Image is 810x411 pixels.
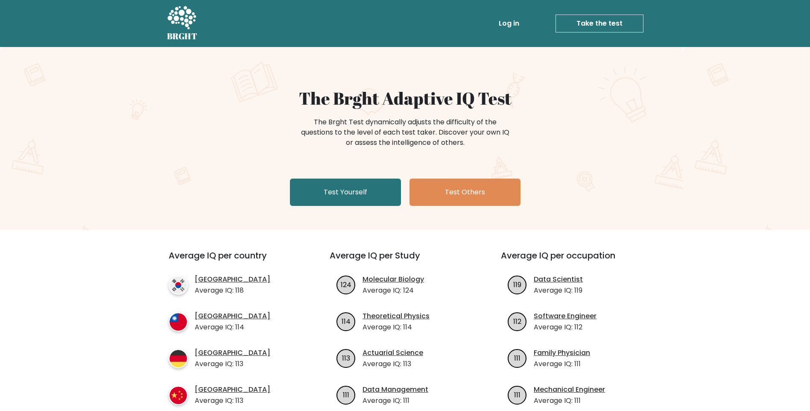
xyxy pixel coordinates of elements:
[363,285,424,296] p: Average IQ: 124
[534,311,597,321] a: Software Engineer
[330,250,480,271] h3: Average IQ per Study
[169,349,188,368] img: country
[409,179,521,206] a: Test Others
[169,250,299,271] h3: Average IQ per country
[363,322,430,332] p: Average IQ: 114
[343,390,349,399] text: 111
[534,285,583,296] p: Average IQ: 119
[167,3,198,44] a: BRGHT
[298,117,512,148] div: The Brght Test dynamically adjusts the difficulty of the questions to the level of each test take...
[363,311,430,321] a: Theoretical Physics
[342,316,351,326] text: 114
[341,279,351,289] text: 124
[195,285,270,296] p: Average IQ: 118
[363,359,423,369] p: Average IQ: 113
[195,385,270,395] a: [GEOGRAPHIC_DATA]
[342,353,350,363] text: 113
[363,348,423,358] a: Actuarial Science
[195,322,270,332] p: Average IQ: 114
[514,353,521,363] text: 111
[169,386,188,405] img: country
[169,276,188,295] img: country
[195,348,270,358] a: [GEOGRAPHIC_DATA]
[534,359,590,369] p: Average IQ: 111
[363,385,428,395] a: Data Management
[534,348,590,358] a: Family Physician
[169,312,188,332] img: country
[556,15,643,32] a: Take the test
[513,316,521,326] text: 112
[363,274,424,285] a: Molecular Biology
[534,396,605,406] p: Average IQ: 111
[495,15,523,32] a: Log in
[197,88,614,109] h1: The Brght Adaptive IQ Test
[534,274,583,285] a: Data Scientist
[195,311,270,321] a: [GEOGRAPHIC_DATA]
[513,279,521,289] text: 119
[167,31,198,41] h5: BRGHT
[534,322,597,332] p: Average IQ: 112
[195,396,270,406] p: Average IQ: 113
[501,250,652,271] h3: Average IQ per occupation
[195,359,270,369] p: Average IQ: 113
[363,396,428,406] p: Average IQ: 111
[534,385,605,395] a: Mechanical Engineer
[290,179,401,206] a: Test Yourself
[514,390,521,399] text: 111
[195,274,270,285] a: [GEOGRAPHIC_DATA]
